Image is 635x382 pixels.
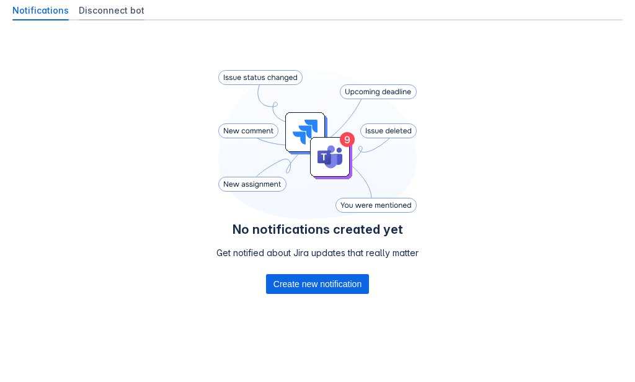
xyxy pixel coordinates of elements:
[216,247,419,259] p: Get notified about Jira updates that really matter
[79,4,144,17] span: Disconnect bot
[216,222,419,237] h4: No notifications created yet
[273,274,362,294] span: Create new notification
[266,274,369,294] button: Create new notification
[12,4,69,17] span: Notifications
[266,274,369,294] div: Button group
